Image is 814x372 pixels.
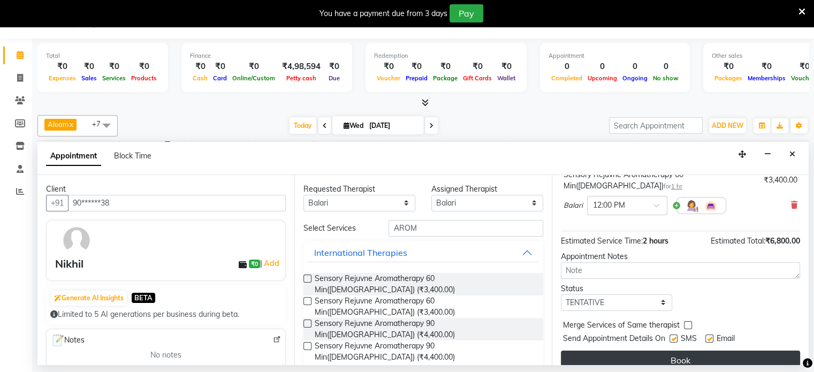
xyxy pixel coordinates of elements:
[314,246,407,259] div: International Therapies
[61,225,92,256] img: avatar
[79,60,100,73] div: ₹0
[709,118,746,133] button: ADD NEW
[765,236,800,246] span: ₹6,800.00
[374,74,403,82] span: Voucher
[374,51,518,60] div: Redemption
[549,60,585,73] div: 0
[717,333,735,346] span: Email
[46,147,101,166] span: Appointment
[564,169,759,192] div: Sensory Rejuvne Aromatherapy 60 Min([DEMOGRAPHIC_DATA])
[431,184,543,195] div: Assigned Therapist
[460,74,495,82] span: Gift Cards
[671,183,682,190] span: 1 hr
[51,333,85,347] span: Notes
[549,74,585,82] span: Completed
[374,60,403,73] div: ₹0
[68,195,286,211] input: Search by Name/Mobile/Email/Code
[549,51,681,60] div: Appointment
[210,74,230,82] span: Card
[685,199,698,212] img: Hairdresser.png
[100,74,128,82] span: Services
[712,122,743,130] span: ADD NEW
[190,60,210,73] div: ₹0
[79,74,100,82] span: Sales
[563,333,665,346] span: Send Appointment Details On
[326,74,343,82] span: Due
[48,120,69,128] span: Aleam
[563,320,680,333] span: Merge Services of Same therapist
[450,4,483,22] button: Pay
[585,60,620,73] div: 0
[460,60,495,73] div: ₹0
[290,117,316,134] span: Today
[190,51,344,60] div: Finance
[150,350,181,361] span: No notes
[284,74,319,82] span: Petty cash
[230,60,278,73] div: ₹0
[745,60,788,73] div: ₹0
[664,183,682,190] small: for
[303,184,415,195] div: Requested Therapist
[650,60,681,73] div: 0
[643,236,668,246] span: 2 hours
[366,118,420,134] input: 2025-09-03
[315,318,534,340] span: Sensory Rejuvne Aromatherapy 90 Min([DEMOGRAPHIC_DATA]) (₹4,400.00)
[495,60,518,73] div: ₹0
[190,74,210,82] span: Cash
[69,120,73,128] a: x
[561,236,643,246] span: Estimated Service Time:
[260,257,281,270] span: |
[585,74,620,82] span: Upcoming
[92,119,109,128] span: +7
[100,60,128,73] div: ₹0
[325,60,344,73] div: ₹0
[50,309,282,320] div: Limited to 5 AI generations per business during beta.
[230,74,278,82] span: Online/Custom
[114,151,151,161] span: Block Time
[319,8,447,19] div: You have a payment due from 3 days
[262,257,281,270] a: Add
[403,74,430,82] span: Prepaid
[681,333,697,346] span: SMS
[785,146,800,163] button: Close
[495,74,518,82] span: Wallet
[609,117,703,134] input: Search Appointment
[389,220,543,237] input: Search by service name
[46,195,69,211] button: +91
[712,74,745,82] span: Packages
[620,60,650,73] div: 0
[210,60,230,73] div: ₹0
[561,351,800,370] button: Book
[620,74,650,82] span: Ongoing
[295,223,381,234] div: Select Services
[561,251,800,262] div: Appointment Notes
[46,74,79,82] span: Expenses
[315,273,534,295] span: Sensory Rejuvne Aromatherapy 60 Min([DEMOGRAPHIC_DATA]) (₹3,400.00)
[745,74,788,82] span: Memberships
[561,283,673,294] div: Status
[51,291,126,306] button: Generate AI Insights
[132,293,155,303] span: BETA
[712,60,745,73] div: ₹0
[46,184,286,195] div: Client
[55,256,83,272] div: Nikhil
[764,174,797,186] div: ₹3,400.00
[308,243,538,262] button: International Therapies
[128,74,159,82] span: Products
[650,74,681,82] span: No show
[564,200,583,211] span: Balari
[249,260,260,268] span: ₹0
[430,60,460,73] div: ₹0
[315,295,534,318] span: Sensory Rejuvne Aromatherapy 60 Min([DEMOGRAPHIC_DATA]) (₹3,400.00)
[403,60,430,73] div: ₹0
[128,60,159,73] div: ₹0
[341,122,366,130] span: Wed
[711,236,765,246] span: Estimated Total:
[430,74,460,82] span: Package
[46,51,159,60] div: Total
[46,60,79,73] div: ₹0
[315,340,534,363] span: Sensory Rejuvne Aromatherapy 90 Min([DEMOGRAPHIC_DATA]) (₹4,400.00)
[278,60,325,73] div: ₹4,98,594
[704,199,717,212] img: Interior.png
